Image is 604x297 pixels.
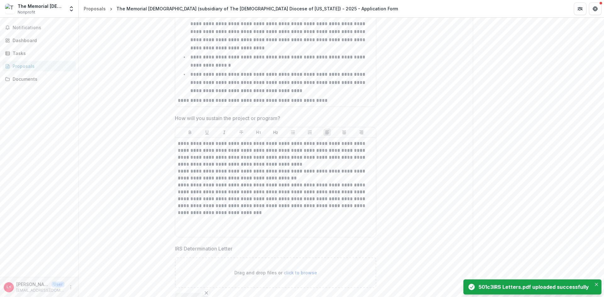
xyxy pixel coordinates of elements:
nav: breadcrumb [81,4,400,13]
button: Align Left [323,129,331,136]
a: Tasks [3,48,76,58]
a: Documents [3,74,76,84]
button: Bullet List [289,129,297,136]
button: Close [593,281,600,288]
img: The Memorial Church of the Good Shepherd (subsidiary of The Protestant Episcopal Diocese of West ... [5,4,15,14]
div: Dashboard [13,37,71,44]
button: Italicize [221,129,228,136]
span: click to browse [284,270,317,275]
p: IRS Determination Letter [175,245,232,252]
button: Ordered List [306,129,314,136]
button: Align Right [358,129,365,136]
div: 501c3IRS Letters.pdf uploaded successfully [478,283,589,291]
button: Get Help [589,3,601,15]
button: Strike [238,129,245,136]
p: User [52,282,64,287]
button: Open entity switcher [67,3,76,15]
button: Heading 1 [255,129,262,136]
div: Tasks [13,50,71,57]
div: The Memorial [DEMOGRAPHIC_DATA] (subsidiary of The [DEMOGRAPHIC_DATA] Diocese of [US_STATE]) [18,3,64,9]
div: Documents [13,76,71,82]
div: Notifications-bottom-right [461,277,604,297]
div: Linda Crocker <llbc100@msn.com> [7,285,11,289]
a: Dashboard [3,35,76,46]
a: Proposals [81,4,108,13]
button: Underline [203,129,211,136]
button: Remove File [203,289,210,297]
div: The Memorial [DEMOGRAPHIC_DATA] (subsidiary of The [DEMOGRAPHIC_DATA] Diocese of [US_STATE]) - 20... [116,5,398,12]
span: Nonprofit [18,9,35,15]
button: Align Center [340,129,348,136]
button: Partners [574,3,586,15]
div: Proposals [13,63,71,69]
p: How will you sustain the project or program? [175,114,280,122]
p: [PERSON_NAME] <[EMAIL_ADDRESS][DOMAIN_NAME]> [16,281,49,288]
button: More [67,283,75,291]
p: [EMAIL_ADDRESS][DOMAIN_NAME] [16,288,64,293]
div: Proposals [84,5,106,12]
button: Heading 2 [272,129,279,136]
p: Drag and drop files or [234,269,317,276]
span: Notifications [13,25,73,30]
a: Proposals [3,61,76,71]
button: Notifications [3,23,76,33]
button: Bold [186,129,194,136]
